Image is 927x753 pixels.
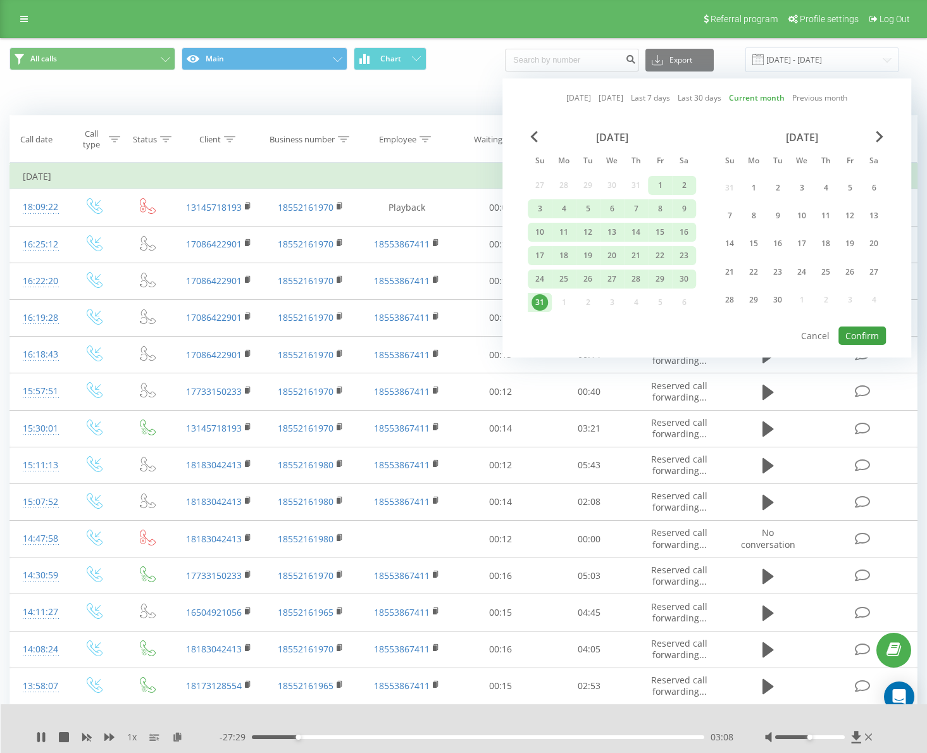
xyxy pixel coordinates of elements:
[600,246,624,265] div: Wed Aug 20, 2025
[652,201,668,217] div: 8
[456,299,545,336] td: 00:12
[793,208,810,224] div: 10
[23,563,54,588] div: 14:30:59
[769,292,786,308] div: 30
[186,422,242,434] a: 13145718193
[545,483,633,520] td: 02:08
[769,264,786,280] div: 23
[742,232,766,256] div: Mon Sep 15, 2025
[628,247,644,264] div: 21
[278,459,333,471] a: 18552161980
[186,311,242,323] a: 17086422901
[374,349,430,361] a: 18553867411
[742,260,766,283] div: Mon Sep 22, 2025
[600,270,624,289] div: Wed Aug 27, 2025
[532,224,548,240] div: 10
[23,637,54,662] div: 14:08:24
[862,260,886,283] div: Sat Sep 27, 2025
[672,176,696,195] div: Sat Aug 2, 2025
[278,422,333,434] a: 18552161970
[672,223,696,242] div: Sat Aug 16, 2025
[374,569,430,582] a: 18553867411
[800,14,859,24] span: Profile settings
[9,47,175,70] button: All calls
[672,246,696,265] div: Sat Aug 23, 2025
[23,526,54,551] div: 14:47:58
[742,204,766,227] div: Mon Sep 8, 2025
[651,343,707,366] span: Reserved call forwarding...
[631,92,670,104] a: Last 7 days
[624,223,648,242] div: Thu Aug 14, 2025
[545,557,633,594] td: 05:03
[186,680,242,692] a: 18173128554
[866,264,882,280] div: 27
[456,594,545,631] td: 00:15
[745,292,762,308] div: 29
[186,643,242,655] a: 18183042413
[556,224,572,240] div: 11
[628,224,644,240] div: 14
[456,521,545,557] td: 00:12
[186,201,242,213] a: 13145718193
[552,223,576,242] div: Mon Aug 11, 2025
[580,271,596,287] div: 26
[374,680,430,692] a: 18553867411
[374,311,430,323] a: 18553867411
[648,223,672,242] div: Fri Aug 15, 2025
[552,246,576,265] div: Mon Aug 18, 2025
[30,54,57,64] span: All calls
[651,637,707,661] span: Reserved call forwarding...
[604,201,620,217] div: 6
[374,643,430,655] a: 18553867411
[842,208,858,224] div: 12
[807,735,812,740] div: Accessibility label
[78,128,106,150] div: Call type
[721,264,738,280] div: 21
[628,271,644,287] div: 28
[23,342,54,367] div: 16:18:43
[545,373,633,410] td: 00:40
[838,204,862,227] div: Fri Sep 12, 2025
[766,176,790,199] div: Tue Sep 2, 2025
[566,92,591,104] a: [DATE]
[199,134,221,145] div: Client
[793,235,810,252] div: 17
[374,495,430,507] a: 18553867411
[742,176,766,199] div: Mon Sep 1, 2025
[556,271,572,287] div: 25
[133,134,157,145] div: Status
[745,208,762,224] div: 8
[23,306,54,330] div: 16:19:28
[380,54,401,63] span: Chart
[652,247,668,264] div: 22
[626,152,645,171] abbr: Thursday
[186,606,242,618] a: 16504921056
[741,526,795,550] span: No conversation
[721,292,738,308] div: 28
[676,247,692,264] div: 23
[790,232,814,256] div: Wed Sep 17, 2025
[842,235,858,252] div: 19
[505,49,639,72] input: Search by number
[530,131,538,142] span: Previous Month
[600,223,624,242] div: Wed Aug 13, 2025
[718,232,742,256] div: Sun Sep 14, 2025
[545,631,633,668] td: 04:05
[645,49,714,72] button: Export
[278,385,333,397] a: 18552161970
[23,269,54,294] div: 16:22:20
[456,373,545,410] td: 00:12
[578,152,597,171] abbr: Tuesday
[23,490,54,514] div: 15:07:52
[456,668,545,704] td: 00:15
[648,246,672,265] div: Fri Aug 22, 2025
[456,189,545,226] td: 00:06
[456,337,545,373] td: 00:13
[648,270,672,289] div: Fri Aug 29, 2025
[604,271,620,287] div: 27
[650,152,669,171] abbr: Friday
[528,131,696,144] div: [DATE]
[862,232,886,256] div: Sat Sep 20, 2025
[602,152,621,171] abbr: Wednesday
[652,177,668,194] div: 1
